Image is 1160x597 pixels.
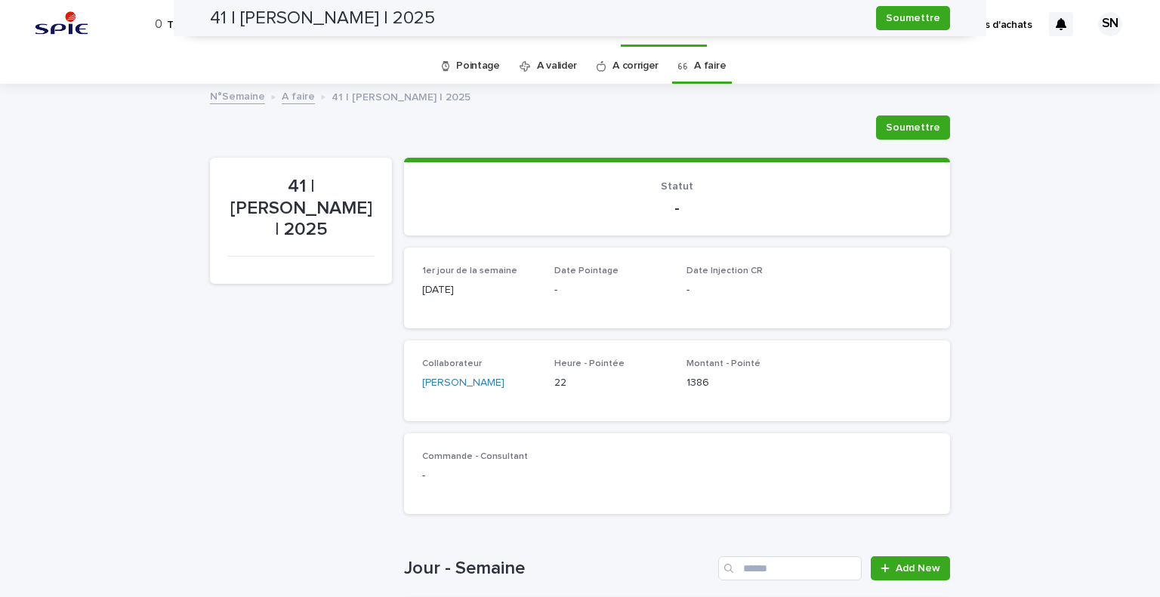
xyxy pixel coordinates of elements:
[456,48,500,84] a: Pointage
[661,181,693,192] span: Statut
[210,87,265,104] a: N°Semaine
[686,359,760,368] span: Montant - Pointé
[686,375,801,391] p: 1386
[332,88,470,104] p: 41 | [PERSON_NAME] | 2025
[694,48,726,84] a: A faire
[422,199,932,217] p: -
[876,115,950,140] button: Soumettre
[404,558,712,580] h1: Jour - Semaine
[554,375,668,391] p: 22
[718,556,862,580] input: Search
[228,176,374,241] p: 41 | [PERSON_NAME] | 2025
[554,282,668,298] p: -
[422,375,504,391] a: [PERSON_NAME]
[537,48,577,84] a: A valider
[871,556,950,580] a: Add New
[282,87,315,104] a: A faire
[686,266,763,275] span: Date Injection CR
[612,48,659,84] a: A corriger
[422,359,482,368] span: Collaborateur
[422,266,517,275] span: 1er jour de la semaine
[896,563,940,574] span: Add New
[686,282,801,298] p: -
[554,359,625,368] span: Heure - Pointée
[422,282,536,298] p: [DATE]
[422,452,528,461] span: Commande - Consultant
[554,266,619,275] span: Date Pointage
[1098,12,1122,36] div: SN
[422,468,932,484] p: -
[30,9,93,39] img: svstPd6MQfCT1uX1QGkG
[886,120,940,135] span: Soumettre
